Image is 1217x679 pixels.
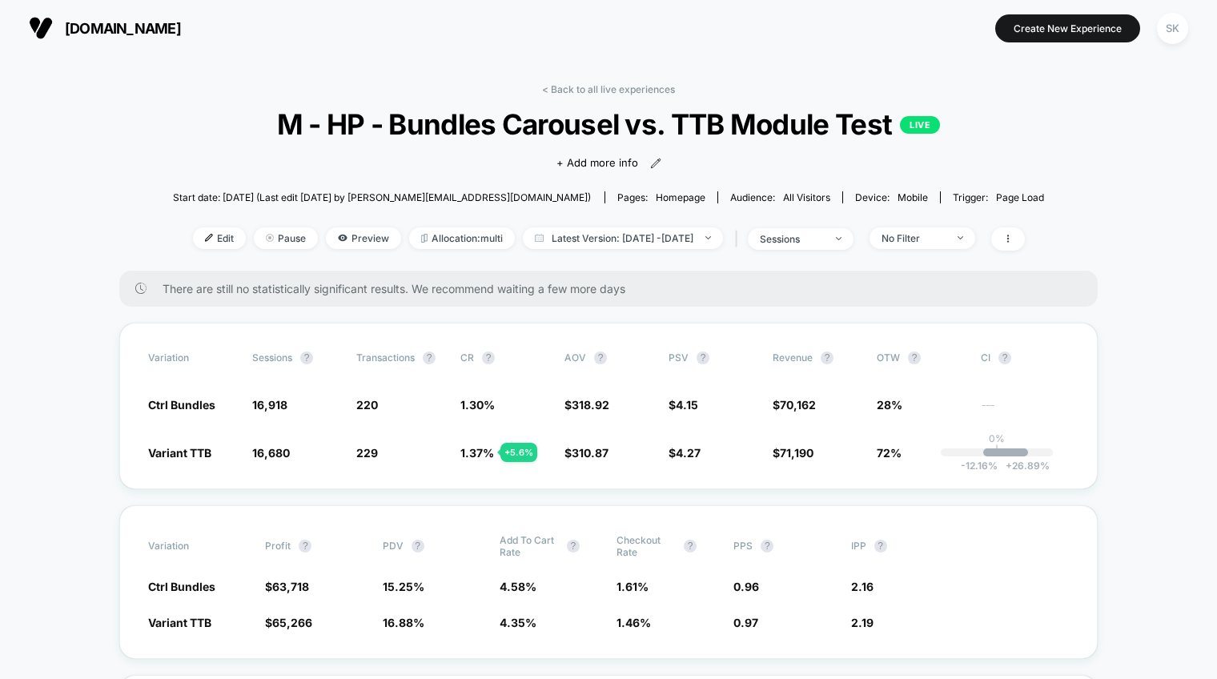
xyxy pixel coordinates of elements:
img: end [958,236,963,239]
span: PSV [669,352,689,364]
span: 2.16 [851,580,874,593]
span: + [1006,460,1012,472]
span: 16.88 % [383,616,424,629]
span: 229 [356,446,378,460]
div: sessions [760,233,824,245]
span: | [731,227,748,251]
span: 15.25 % [383,580,424,593]
span: $ [564,398,609,412]
span: Checkout Rate [617,534,676,558]
div: No Filter [882,232,946,244]
span: 71,190 [780,446,813,460]
span: 70,162 [780,398,816,412]
span: 2.19 [851,616,874,629]
p: 0% [989,432,1005,444]
span: 16,680 [252,446,290,460]
span: 318.92 [572,398,609,412]
span: M - HP - Bundles Carousel vs. TTB Module Test [216,107,1001,141]
span: 4.58 % [500,580,536,593]
button: ? [482,352,495,364]
span: There are still no statistically significant results. We recommend waiting a few more days [163,282,1066,295]
span: Device: [842,191,940,203]
span: -12.16 % [961,460,998,472]
p: | [995,444,998,456]
span: CR [460,352,474,364]
img: end [266,234,274,242]
span: Sessions [252,352,292,364]
button: ? [874,540,887,552]
span: 4.35 % [500,616,536,629]
button: ? [697,352,709,364]
span: $ [564,446,608,460]
button: ? [567,540,580,552]
span: OTW [877,352,965,364]
span: Page Load [996,191,1044,203]
img: edit [205,234,213,242]
span: Latest Version: [DATE] - [DATE] [523,227,723,249]
span: mobile [898,191,928,203]
button: ? [998,352,1011,364]
button: ? [412,540,424,552]
img: end [836,237,841,240]
span: + Add more info [556,155,638,171]
button: [DOMAIN_NAME] [24,15,186,41]
span: $ [773,446,813,460]
span: PDV [383,540,404,552]
span: Variant TTB [148,616,211,629]
button: ? [908,352,921,364]
span: 310.87 [572,446,608,460]
a: < Back to all live experiences [542,83,675,95]
span: 0.96 [733,580,759,593]
span: $ [669,398,698,412]
span: All Visitors [783,191,830,203]
button: SK [1152,12,1193,45]
span: Variant TTB [148,446,211,460]
span: homepage [656,191,705,203]
span: 4.15 [676,398,698,412]
span: $ [773,398,816,412]
span: Revenue [773,352,813,364]
span: --- [981,400,1069,412]
button: Create New Experience [995,14,1140,42]
span: $ [669,446,701,460]
img: rebalance [421,234,428,243]
div: Audience: [730,191,830,203]
span: AOV [564,352,586,364]
span: 220 [356,398,378,412]
span: 26.89 % [998,460,1050,472]
span: PPS [733,540,753,552]
span: Profit [265,540,291,552]
button: ? [594,352,607,364]
div: SK [1157,13,1188,44]
span: Allocation: multi [409,227,515,249]
span: 72% [877,446,902,460]
span: Variation [148,534,236,558]
span: Edit [193,227,246,249]
span: 65,266 [272,616,312,629]
span: CI [981,352,1069,364]
button: ? [423,352,436,364]
img: end [705,236,711,239]
span: 1.37 % [460,446,494,460]
span: Variation [148,352,236,364]
span: 28% [877,398,902,412]
span: 4.27 [676,446,701,460]
span: 0.97 [733,616,758,629]
img: calendar [535,234,544,242]
span: Pause [254,227,318,249]
span: 1.46 % [617,616,651,629]
span: 1.61 % [617,580,649,593]
span: Transactions [356,352,415,364]
div: + 5.6 % [500,443,537,462]
p: LIVE [900,116,940,134]
span: $ [265,616,312,629]
span: Ctrl Bundles [148,398,215,412]
span: $ [265,580,309,593]
span: 16,918 [252,398,287,412]
span: 1.30 % [460,398,495,412]
span: Start date: [DATE] (Last edit [DATE] by [PERSON_NAME][EMAIL_ADDRESS][DOMAIN_NAME]) [173,191,591,203]
span: IPP [851,540,866,552]
div: Pages: [617,191,705,203]
span: 63,718 [272,580,309,593]
img: Visually logo [29,16,53,40]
